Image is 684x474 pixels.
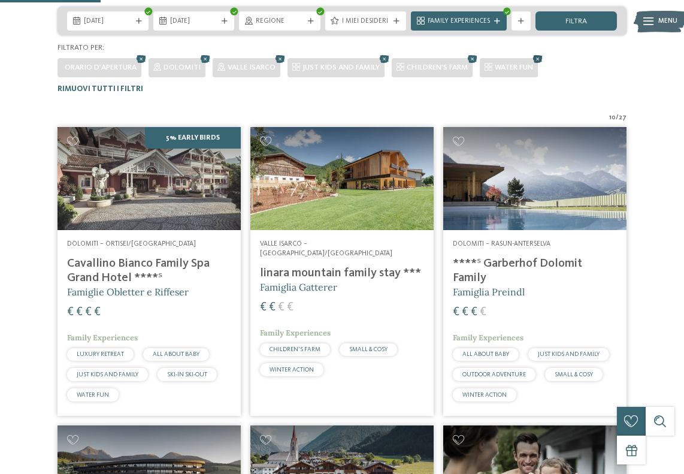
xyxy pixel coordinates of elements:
span: Famiglie Obletter e Riffeser [67,286,189,298]
span: ALL ABOUT BABY [153,351,199,357]
span: Dolomiti [164,64,201,71]
span: JUST KIDS AND FAMILY [302,64,380,71]
img: Cercate un hotel per famiglie? Qui troverete solo i migliori! [250,127,434,230]
span: Dolomiti – Ortisei/[GEOGRAPHIC_DATA] [67,240,196,247]
span: Family Experiences [67,333,138,343]
img: Family Spa Grand Hotel Cavallino Bianco ****ˢ [57,127,241,230]
span: 27 [619,113,627,123]
span: € [269,301,276,313]
span: € [453,306,459,318]
span: € [278,301,285,313]
span: Family Experiences [260,328,331,338]
h4: linara mountain family stay *** [260,266,424,280]
a: Cercate un hotel per famiglie? Qui troverete solo i migliori! Valle Isarco – [GEOGRAPHIC_DATA]/[G... [250,127,434,415]
span: SMALL & COSY [349,346,388,352]
span: filtra [565,18,587,26]
span: CHILDREN’S FARM [270,346,320,352]
span: € [260,301,267,313]
img: Cercate un hotel per famiglie? Qui troverete solo i migliori! [443,127,627,230]
span: JUST KIDS AND FAMILY [77,372,138,378]
span: LUXURY RETREAT [77,351,124,357]
span: € [67,306,74,318]
span: Regione [256,17,304,26]
span: € [471,306,477,318]
span: Orario d'apertura [65,64,137,71]
span: OUTDOOR ADVENTURE [462,372,526,378]
span: WATER FUN [495,64,533,71]
a: Cercate un hotel per famiglie? Qui troverete solo i migliori! 5% Early Birds Dolomiti – Ortisei/[... [57,127,241,415]
span: Famiglia Gatterer [260,281,337,293]
span: SMALL & COSY [555,372,593,378]
span: / [616,113,619,123]
span: [DATE] [84,17,132,26]
span: Dolomiti – Rasun-Anterselva [453,240,550,247]
span: Family Experiences [453,333,523,343]
span: € [94,306,101,318]
h4: Cavallino Bianco Family Spa Grand Hotel ****ˢ [67,256,231,285]
span: WATER FUN [77,392,109,398]
span: Famiglia Preindl [453,286,525,298]
span: Filtrato per: [57,44,104,52]
span: Family Experiences [428,17,490,26]
span: I miei desideri [342,17,390,26]
span: 10 [609,113,616,123]
span: Valle Isarco – [GEOGRAPHIC_DATA]/[GEOGRAPHIC_DATA] [260,240,392,257]
span: € [76,306,83,318]
h4: ****ˢ Garberhof Dolomit Family [453,256,617,285]
span: JUST KIDS AND FAMILY [538,351,600,357]
span: WINTER ACTION [462,392,507,398]
span: Rimuovi tutti i filtri [57,85,143,93]
span: WINTER ACTION [270,367,314,373]
span: € [462,306,468,318]
span: CHILDREN’S FARM [407,64,468,71]
span: € [85,306,92,318]
span: € [287,301,293,313]
span: € [480,306,486,318]
span: Valle Isarco [228,64,276,71]
span: ALL ABOUT BABY [462,351,509,357]
a: Cercate un hotel per famiglie? Qui troverete solo i migliori! Dolomiti – Rasun-Anterselva ****ˢ G... [443,127,627,415]
span: SKI-IN SKI-OUT [167,372,207,378]
span: [DATE] [170,17,218,26]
